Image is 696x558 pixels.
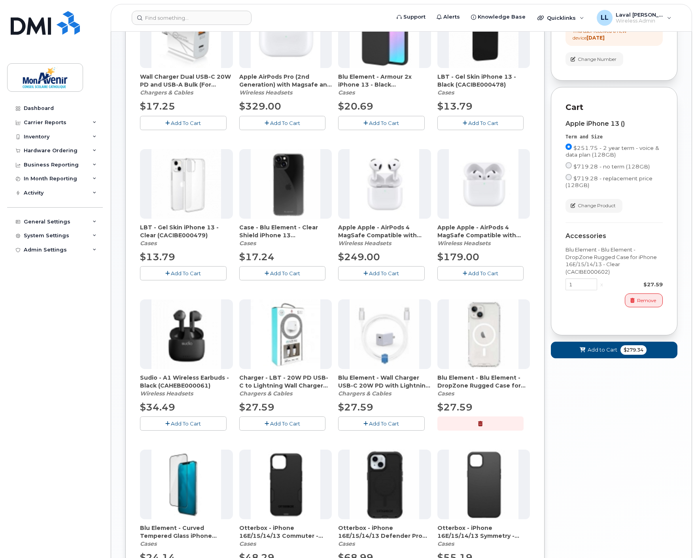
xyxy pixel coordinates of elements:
[565,134,663,140] div: Term and Size
[565,162,572,168] input: $719.28 - no term (128GB)
[338,116,425,130] button: Add To Cart
[140,374,233,390] span: Sudio - A1 Wireless Earbuds - Black (CAHEBE000061)
[338,89,355,96] em: Cases
[338,374,431,390] span: Blu Element - Wall Charger USB-C 20W PD with Lightning Cable 4ft - White (CAHCPZ000088)
[151,299,221,369] img: accessory36654.JPG
[565,144,572,150] input: $251.75 - 2 year term - voice & data plan (128GB)
[338,223,431,247] div: Apple Apple - AirPods 4 MagSafe Compatible with Noise Cancellation and USB-C Charging Case - (CAH...
[239,240,256,247] em: Cases
[251,149,320,219] img: accessory36798.JPG
[338,524,431,540] span: Otterbox - iPhone 16E/15/14/13 Defender Pro Magsafe - Black (CACIBE000659)
[437,390,454,397] em: Cases
[565,233,663,240] div: Accessories
[437,401,473,413] span: $27.59
[270,270,300,276] span: Add To Cart
[239,390,292,397] em: Chargers & Cables
[437,374,530,390] span: Blu Element - Blu Element - DropZone Rugged Case for iPhone 16E/15/14/13 - Clear (CACIBE000602)
[338,416,425,430] button: Add To Cart
[140,89,193,96] em: Chargers & Cables
[437,223,530,239] span: Apple Apple - AirPods 4 MagSafe Compatible with USB-C Charging Case (CAHEBE000063)
[468,270,498,276] span: Add To Cart
[239,223,332,247] div: Case - Blu Element - Clear Shield iPhone 13 (CACILI000498)
[588,346,617,354] span: Add to Cart
[437,73,530,96] div: LBT - Gel Skin iPhone 13 - Black (CACIBE000478)
[338,390,391,397] em: Chargers & Cables
[239,540,256,547] em: Cases
[338,524,431,548] div: Otterbox - iPhone 16E/15/14/13 Defender Pro Magsafe - Black (CACIBE000659)
[239,416,326,430] button: Add To Cart
[338,266,425,280] button: Add To Cart
[437,524,530,548] div: Otterbox - iPhone 16E/15/14/13 Symmetry - Black (CACIBE000571)
[239,266,326,280] button: Add To Cart
[338,223,431,239] span: Apple Apple - AirPods 4 MagSafe Compatible with Noise Cancellation and USB-C Charging Case - (CAH...
[140,390,193,397] em: Wireless Headsets
[437,251,479,263] span: $179.00
[239,524,332,548] div: Otterbox - iPhone 16E/15/14/13 Commuter - Black (CACIBE000569)
[239,89,292,96] em: Wireless Headsets
[437,116,524,130] button: Add To Cart
[239,100,281,112] span: $329.00
[573,28,656,41] div: This user received a new device
[449,299,518,369] img: accessory36772.JPG
[270,120,300,126] span: Add To Cart
[140,73,233,89] span: Wall Charger Dual USB-C 20W PD and USB-A Bulk (For iPhones) - White (CAHCBE000086)
[251,450,320,519] img: accessory36920.JPG
[465,9,531,25] a: Knowledge Base
[338,240,391,247] em: Wireless Headsets
[637,297,656,304] span: Remove
[140,524,233,540] span: Blu Element - Curved Tempered Glass iPhone 16e/14/13 (CATGBE000035)
[437,540,454,547] em: Cases
[437,524,530,540] span: Otterbox - iPhone 16E/15/14/13 Symmetry - Black (CACIBE000571)
[132,11,252,25] input: Find something...
[338,100,373,112] span: $20.69
[239,524,332,540] span: Otterbox - iPhone 16E/15/14/13 Commuter - Black (CACIBE000569)
[369,270,399,276] span: Add To Cart
[369,420,399,427] span: Add To Cart
[239,374,332,397] div: Charger - LBT - 20W PD USB-C to Lightning Wall Charger (5ft) (CAHCLI000087)
[239,73,332,96] div: Apple AirPods Pro (2nd Generation) with Magsafe and USB-C charging case - White (CAHEBE000059)
[140,540,157,547] em: Cases
[551,342,677,358] button: Add to Cart $279.34
[606,281,663,288] div: $27.59
[573,163,650,170] span: $719.28 - no term (128GB)
[338,540,355,547] em: Cases
[616,11,663,18] span: Laval [PERSON_NAME]
[449,149,518,219] img: accessory37023.JPG
[578,202,616,209] span: Change Product
[140,374,233,397] div: Sudio - A1 Wireless Earbuds - Black (CAHEBE000061)
[449,450,518,519] img: accessory36845.JPG
[338,374,431,397] div: Blu Element - Wall Charger USB-C 20W PD with Lightning Cable 4ft - White (CAHCPZ000088)
[565,174,572,180] input: $719.28 - replacement price (128GB)
[565,52,623,66] button: Change Number
[338,401,373,413] span: $27.59
[620,345,647,355] span: $279.34
[391,9,431,25] a: Support
[478,13,526,21] span: Knowledge Base
[565,145,659,158] span: $251.75 - 2 year term - voice & data plan (128GB)
[140,524,233,548] div: Blu Element - Curved Tempered Glass iPhone 16e/14/13 (CATGBE000035)
[532,10,590,26] div: Quicklinks
[140,116,227,130] button: Add To Cart
[437,240,490,247] em: Wireless Headsets
[171,120,201,126] span: Add To Cart
[239,401,274,413] span: $27.59
[140,416,227,430] button: Add To Cart
[431,9,465,25] a: Alerts
[437,89,454,96] em: Cases
[601,13,609,23] span: LL
[565,120,663,127] div: Apple iPhone 13 ()
[591,10,677,26] div: Laval Lai Yoon Hin
[616,18,663,24] span: Wireless Admin
[151,450,221,519] img: accessory36677.JPG
[437,223,530,247] div: Apple Apple - AirPods 4 MagSafe Compatible with USB-C Charging Case (CAHEBE000063)
[239,73,332,89] span: Apple AirPods Pro (2nd Generation) with Magsafe and USB-C charging case - White (CAHEBE000059)
[251,299,320,369] img: accessory36148.JPG
[350,149,419,219] img: accessory36513.JPG
[239,116,326,130] button: Add To Cart
[437,73,530,89] span: LBT - Gel Skin iPhone 13 - Black (CACIBE000478)
[239,374,332,390] span: Charger - LBT - 20W PD USB-C to Lightning Wall Charger (5ft) (CAHCLI000087)
[443,13,460,21] span: Alerts
[565,102,663,113] p: Cart
[468,120,498,126] span: Add To Cart
[565,175,652,188] span: $719.28 - replacement price (128GB)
